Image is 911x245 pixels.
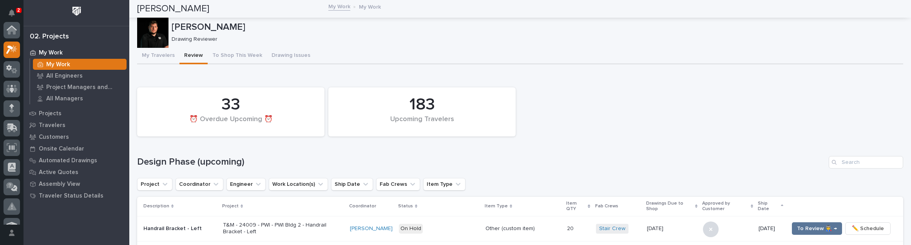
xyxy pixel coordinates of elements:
[24,47,129,58] a: My Work
[758,199,779,214] p: Ship Date
[39,145,84,152] p: Onsite Calendar
[797,224,837,233] span: To Review 👨‍🏭 →
[46,73,83,80] p: All Engineers
[30,70,129,81] a: All Engineers
[46,61,70,68] p: My Work
[39,157,97,164] p: Automated Drawings
[328,2,350,11] a: My Work
[24,143,129,154] a: Onsite Calendar
[845,222,891,235] button: ✏️ Schedule
[46,95,83,102] p: All Managers
[17,7,20,13] p: 2
[69,4,84,18] img: Workspace Logo
[342,95,502,114] div: 183
[342,115,502,132] div: Upcoming Travelers
[39,49,63,56] p: My Work
[376,178,420,191] button: Fab Crews
[137,178,172,191] button: Project
[24,166,129,178] a: Active Quotes
[150,95,311,114] div: 33
[331,178,373,191] button: Ship Date
[172,22,900,33] p: [PERSON_NAME]
[24,107,129,119] a: Projects
[359,2,381,11] p: My Work
[10,9,20,22] div: Notifications2
[599,225,625,232] a: Stair Crew
[137,156,826,168] h1: Design Phase (upcoming)
[829,156,903,169] input: Search
[226,178,266,191] button: Engineer
[349,202,376,211] p: Coordinator
[39,110,62,117] p: Projects
[39,122,65,129] p: Travelers
[30,59,129,70] a: My Work
[39,181,80,188] p: Assembly View
[24,131,129,143] a: Customers
[852,224,884,233] span: ✏️ Schedule
[39,169,78,176] p: Active Quotes
[269,178,328,191] button: Work Location(s)
[423,178,465,191] button: Item Type
[485,225,561,232] p: Other (custom item)
[267,48,315,64] button: Drawing Issues
[208,48,267,64] button: To Shop This Week
[172,36,897,43] p: Drawing Reviewer
[702,199,749,214] p: Approved by Customer
[24,190,129,201] a: Traveler Status Details
[46,84,123,91] p: Project Managers and Engineers
[646,199,693,214] p: Drawings Due to Shop
[222,202,239,211] p: Project
[39,134,69,141] p: Customers
[567,224,575,232] p: 20
[150,115,311,132] div: ⏰ Overdue Upcoming ⏰
[399,224,423,234] div: On Hold
[39,192,103,200] p: Traveler Status Details
[30,93,129,104] a: All Managers
[24,178,129,190] a: Assembly View
[176,178,223,191] button: Coordinator
[24,119,129,131] a: Travelers
[30,82,129,93] a: Project Managers and Engineers
[24,154,129,166] a: Automated Drawings
[595,202,618,211] p: Fab Crews
[179,48,208,64] button: Review
[566,199,586,214] p: Item QTY
[647,224,665,232] p: [DATE]
[30,33,69,41] div: 02. Projects
[485,202,508,211] p: Item Type
[4,5,20,21] button: Notifications
[792,222,842,235] button: To Review 👨‍🏭 →
[350,225,393,232] a: [PERSON_NAME]
[137,48,179,64] button: My Travelers
[759,225,782,232] p: [DATE]
[223,222,344,235] p: T&M - 24009 - PWI - PWI Bldg 2 - Handrail Bracket - Left
[143,202,169,211] p: Description
[137,216,903,241] tr: Handrail Bracket - LeftT&M - 24009 - PWI - PWI Bldg 2 - Handrail Bracket - Left[PERSON_NAME] On H...
[398,202,413,211] p: Status
[143,225,217,232] p: Handrail Bracket - Left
